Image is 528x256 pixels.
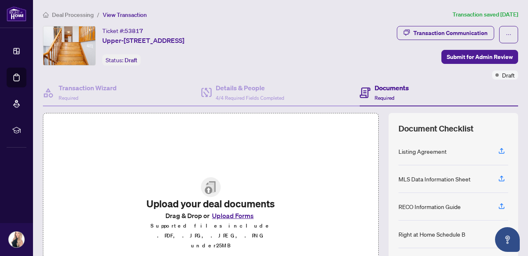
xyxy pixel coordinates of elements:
[102,35,184,45] span: Upper-[STREET_ADDRESS]
[59,83,117,93] h4: Transaction Wizard
[165,210,256,221] span: Drag & Drop or
[125,56,137,64] span: Draft
[398,202,461,211] div: RECO Information Guide
[59,95,78,101] span: Required
[43,12,49,18] span: home
[52,11,94,19] span: Deal Processing
[375,83,409,93] h4: Documents
[7,6,26,21] img: logo
[453,10,518,19] article: Transaction saved [DATE]
[125,27,143,35] span: 53817
[216,95,284,101] span: 4/4 Required Fields Completed
[506,32,511,38] span: ellipsis
[144,221,278,251] p: Supported files include .PDF, .JPG, .JPEG, .PNG under 25 MB
[441,50,518,64] button: Submit for Admin Review
[216,83,284,93] h4: Details & People
[201,177,221,197] img: File Upload
[397,26,494,40] button: Transaction Communication
[495,227,520,252] button: Open asap
[9,232,24,247] img: Profile Icon
[102,26,143,35] div: Ticket #:
[375,95,394,101] span: Required
[103,11,147,19] span: View Transaction
[144,197,278,210] h2: Upload your deal documents
[398,230,465,239] div: Right at Home Schedule B
[43,26,95,65] img: IMG-W12375988_1.jpg
[97,10,99,19] li: /
[413,26,488,40] div: Transaction Communication
[398,174,471,183] div: MLS Data Information Sheet
[102,54,141,66] div: Status:
[447,50,513,63] span: Submit for Admin Review
[398,147,447,156] div: Listing Agreement
[502,70,515,80] span: Draft
[210,210,256,221] button: Upload Forms
[398,123,474,134] span: Document Checklist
